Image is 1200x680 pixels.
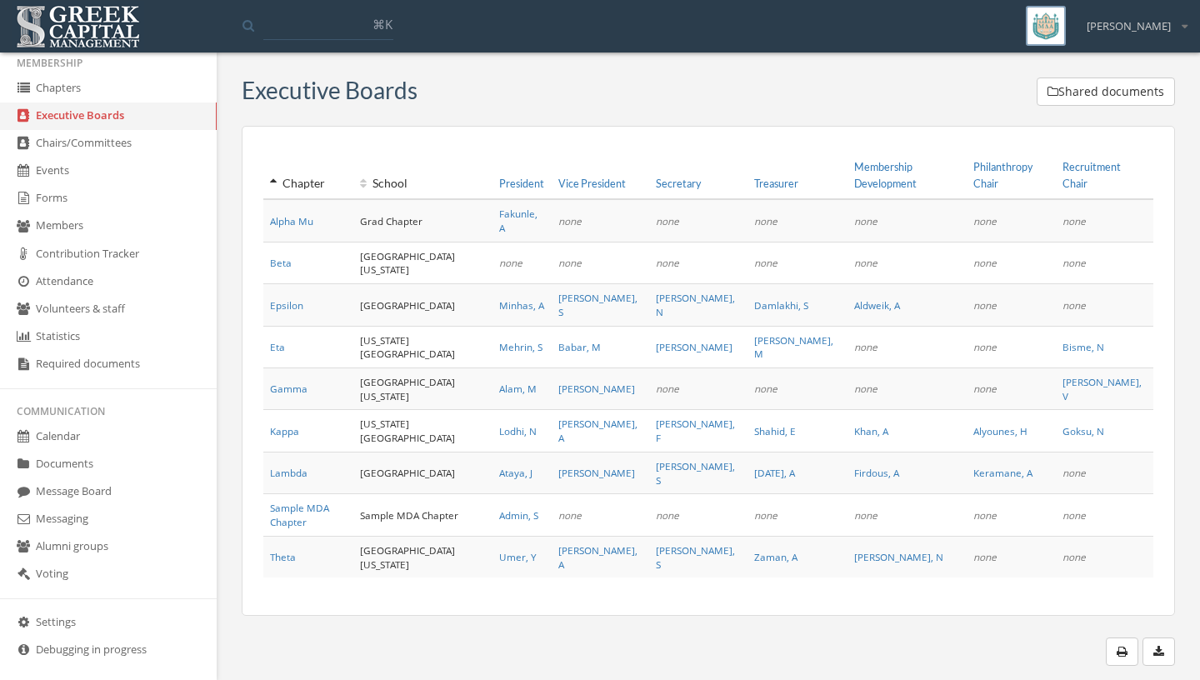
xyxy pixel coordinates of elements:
[1062,375,1142,402] span: [PERSON_NAME], V
[754,508,777,522] em: none
[754,214,777,227] em: none
[499,298,544,312] a: Minhas, A
[1062,424,1104,437] a: Goksu, N
[656,417,735,444] a: [PERSON_NAME], F
[656,291,735,318] a: [PERSON_NAME], N
[754,550,797,563] a: Zaman, A
[1062,340,1104,353] a: Bisme, N
[656,543,735,571] a: [PERSON_NAME], S
[353,368,492,410] td: [GEOGRAPHIC_DATA][US_STATE]
[558,214,582,227] em: none
[854,424,888,437] a: Khan, A
[499,424,537,437] a: Lodhi, N
[270,256,292,269] a: Beta
[372,16,392,32] span: ⌘K
[854,550,943,563] span: [PERSON_NAME], N
[973,382,997,395] em: none
[558,291,637,318] a: [PERSON_NAME], S
[270,550,296,563] a: Theta
[558,508,582,522] em: none
[353,152,492,199] th: School
[854,298,900,312] a: Aldweik, A
[499,207,537,234] a: Fakunle, A
[499,550,537,563] a: Umer, Y
[1062,508,1086,522] em: none
[973,340,997,353] em: none
[656,382,679,395] em: none
[499,382,537,395] a: Alam, M
[973,466,1032,479] a: Keramane, A
[263,152,353,199] th: Chapter
[973,214,997,227] em: none
[353,536,492,577] td: [GEOGRAPHIC_DATA][US_STATE]
[558,382,635,395] a: [PERSON_NAME]
[656,459,735,487] a: [PERSON_NAME], S
[973,508,997,522] em: none
[656,340,732,353] a: [PERSON_NAME]
[973,298,997,312] em: none
[754,177,798,190] a: Treasurer
[270,382,307,395] a: Gamma
[353,199,492,242] td: Grad Chapter
[270,466,307,479] a: Lambda
[973,161,1032,190] a: Philanthropy Chair
[558,177,626,190] a: Vice President
[854,508,877,522] em: none
[558,543,637,571] a: [PERSON_NAME], A
[854,466,899,479] a: Firdous, A
[353,494,492,536] td: Sample MDA Chapter
[353,452,492,493] td: [GEOGRAPHIC_DATA]
[353,326,492,367] td: [US_STATE][GEOGRAPHIC_DATA]
[754,382,777,395] em: none
[499,508,538,522] a: Admin, S
[270,501,329,528] a: Sample MDA Chapter
[1062,161,1121,190] a: Recruitment Chair
[558,256,582,269] em: none
[558,417,637,444] a: [PERSON_NAME], A
[270,298,303,312] a: Epsilon
[656,256,679,269] em: none
[854,256,877,269] em: none
[499,340,542,353] a: Mehrin, S
[270,424,299,437] a: Kappa
[1062,466,1086,479] em: none
[353,242,492,283] td: [GEOGRAPHIC_DATA][US_STATE]
[558,340,601,353] a: Babar, M
[754,466,795,479] span: [DATE], A
[754,333,833,361] a: [PERSON_NAME], M
[353,284,492,326] td: [GEOGRAPHIC_DATA]
[854,214,877,227] em: none
[754,256,777,269] em: none
[854,161,917,190] a: Membership Development
[754,424,796,437] a: Shahid, E
[1037,77,1175,106] button: Shared documents
[499,466,532,479] a: Ataya, J
[270,340,285,353] a: Eta
[656,214,679,227] em: none
[854,382,877,395] em: none
[1062,550,1086,563] em: none
[854,340,877,353] em: none
[973,256,997,269] em: none
[1062,298,1086,312] em: none
[973,424,1027,437] span: Alyounes, H
[754,298,808,312] a: Damlakhi, S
